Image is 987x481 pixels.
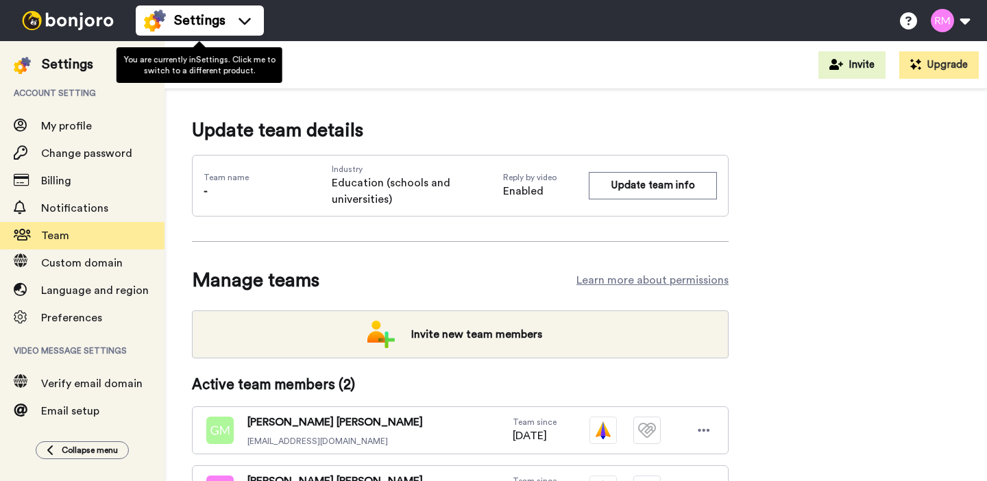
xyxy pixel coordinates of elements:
span: Preferences [41,312,102,323]
span: Collapse menu [62,445,118,456]
img: vm-color.svg [589,417,617,444]
span: Education (schools and universities) [332,175,503,208]
span: Invite new team members [400,321,553,348]
button: Update team info [589,172,717,199]
div: Settings [42,55,93,74]
span: Update team details [192,116,729,144]
button: Invite [818,51,886,79]
img: settings-colored.svg [14,57,31,74]
button: Upgrade [899,51,979,79]
span: Change password [41,148,132,159]
a: Learn more about permissions [576,272,729,288]
span: Email setup [41,406,99,417]
span: My profile [41,121,92,132]
span: Custom domain [41,258,123,269]
span: Team [41,230,69,241]
span: You are currently in Settings . Click me to switch to a different product. [123,56,275,75]
img: add-team.png [367,321,395,348]
span: [EMAIL_ADDRESS][DOMAIN_NAME] [247,436,423,447]
img: bj-logo-header-white.svg [16,11,119,30]
img: tm-plain.svg [633,417,661,444]
span: [DATE] [513,428,557,444]
span: Enabled [503,183,589,199]
span: Verify email domain [41,378,143,389]
span: Notifications [41,203,108,214]
button: Collapse menu [36,441,129,459]
span: Settings [174,11,226,30]
span: Manage teams [192,267,319,294]
img: gm.png [206,417,234,444]
span: Industry [332,164,503,175]
span: Team since [513,417,557,428]
span: Language and region [41,285,149,296]
span: Active team members ( 2 ) [192,375,355,395]
span: Team name [204,172,249,183]
span: Billing [41,175,71,186]
span: Reply by video [503,172,589,183]
span: - [204,186,208,197]
span: [PERSON_NAME] [PERSON_NAME] [247,414,423,430]
img: settings-colored.svg [144,10,166,32]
